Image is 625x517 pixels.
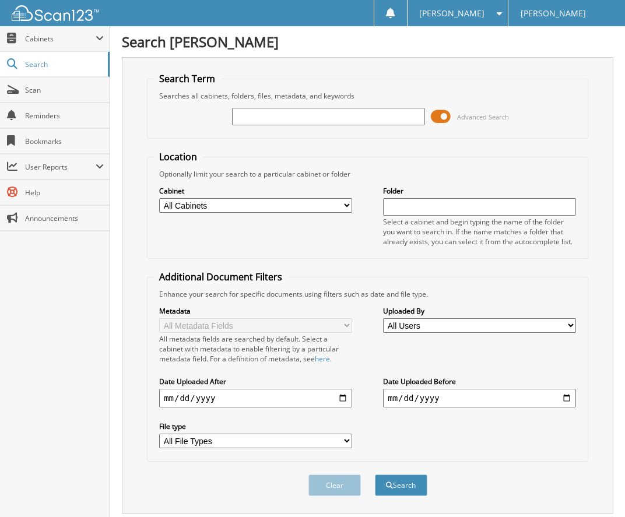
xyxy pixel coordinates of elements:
[25,162,96,172] span: User Reports
[159,334,352,364] div: All metadata fields are searched by default. Select a cabinet with metadata to enable filtering b...
[457,112,509,121] span: Advanced Search
[25,188,104,198] span: Help
[383,377,576,386] label: Date Uploaded Before
[12,5,99,21] img: scan123-logo-white.svg
[383,186,576,196] label: Folder
[153,91,582,101] div: Searches all cabinets, folders, files, metadata, and keywords
[25,34,96,44] span: Cabinets
[122,32,613,51] h1: Search [PERSON_NAME]
[159,421,352,431] label: File type
[25,136,104,146] span: Bookmarks
[383,306,576,316] label: Uploaded By
[315,354,330,364] a: here
[153,150,203,163] legend: Location
[383,389,576,407] input: end
[383,217,576,247] div: Select a cabinet and begin typing the name of the folder you want to search in. If the name match...
[25,111,104,121] span: Reminders
[153,169,582,179] div: Optionally limit your search to a particular cabinet or folder
[159,186,352,196] label: Cabinet
[308,474,361,496] button: Clear
[25,59,102,69] span: Search
[153,72,221,85] legend: Search Term
[25,85,104,95] span: Scan
[25,213,104,223] span: Announcements
[159,377,352,386] label: Date Uploaded After
[521,10,586,17] span: [PERSON_NAME]
[153,289,582,299] div: Enhance your search for specific documents using filters such as date and file type.
[159,389,352,407] input: start
[419,10,484,17] span: [PERSON_NAME]
[375,474,427,496] button: Search
[159,306,352,316] label: Metadata
[153,270,288,283] legend: Additional Document Filters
